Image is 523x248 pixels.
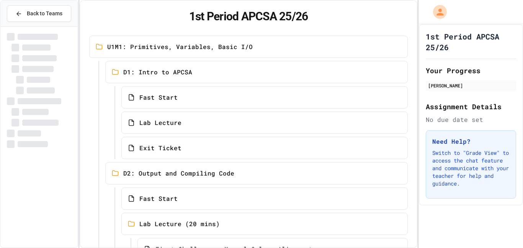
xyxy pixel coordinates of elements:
span: Lab Lecture (20 mins) [139,219,220,228]
button: Back to Teams [7,5,71,22]
div: No due date set [426,115,516,124]
h1: 1st Period APCSA 25/26 [89,10,408,23]
a: Exit Ticket [121,137,408,159]
a: Lab Lecture [121,112,408,134]
span: Fast Start [139,93,178,102]
span: Exit Ticket [139,143,181,153]
span: U1M1: Primitives, Variables, Basic I/O [107,42,253,51]
span: Lab Lecture [139,118,181,127]
span: Back to Teams [27,10,62,18]
div: [PERSON_NAME] [428,82,514,89]
span: D2: Output and Compiling Code [123,169,234,178]
div: My Account [425,3,449,21]
h2: Assignment Details [426,101,516,112]
h3: Need Help? [432,137,510,146]
p: Switch to "Grade View" to access the chat feature and communicate with your teacher for help and ... [432,149,510,187]
h1: 1st Period APCSA 25/26 [426,31,516,53]
a: Fast Start [121,187,408,210]
span: D1: Intro to APCSA [123,67,192,77]
a: Fast Start [121,86,408,108]
span: Fast Start [139,194,178,203]
h2: Your Progress [426,65,516,76]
